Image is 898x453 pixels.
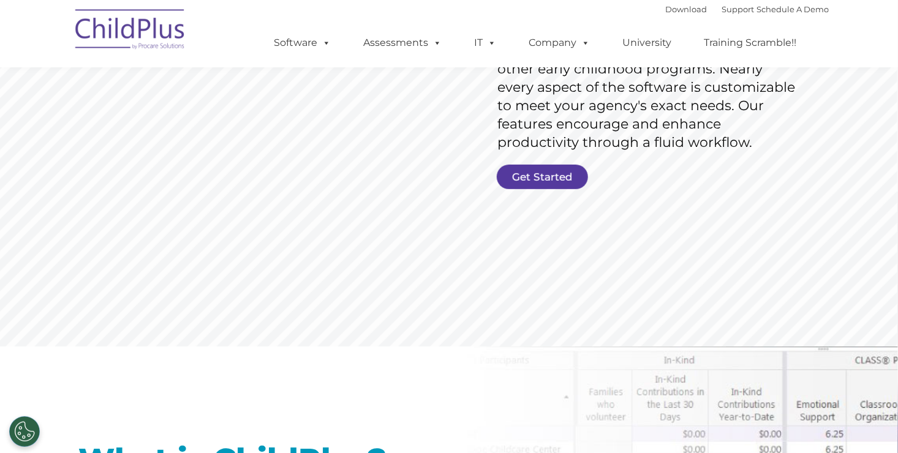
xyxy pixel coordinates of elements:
a: Company [516,31,602,55]
a: Schedule A Demo [757,4,829,14]
a: Software [262,31,343,55]
a: Assessments [351,31,454,55]
img: ChildPlus by Procare Solutions [69,1,192,62]
a: Support [722,4,754,14]
a: IT [462,31,508,55]
a: Get Started [497,165,588,189]
a: Download [665,4,707,14]
a: University [610,31,684,55]
rs-layer: ChildPlus is an all-in-one software solution for Head Start, EHS, Migrant, State Pre-K, or other ... [497,23,801,152]
a: Training Scramble!! [692,31,809,55]
button: Cookies Settings [9,416,40,447]
font: | [665,4,829,14]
